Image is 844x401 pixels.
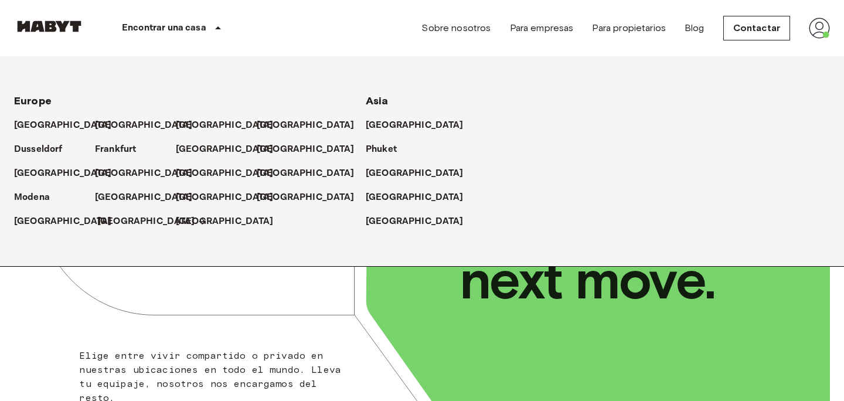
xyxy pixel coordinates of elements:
[95,191,193,205] p: [GEOGRAPHIC_DATA]
[95,142,136,157] p: Frankfurt
[176,215,274,229] p: [GEOGRAPHIC_DATA]
[95,142,148,157] a: Frankfurt
[366,215,475,229] a: [GEOGRAPHIC_DATA]
[14,191,62,205] a: Modena
[366,166,464,181] p: [GEOGRAPHIC_DATA]
[14,191,50,205] p: Modena
[176,118,274,132] p: [GEOGRAPHIC_DATA]
[14,21,84,32] img: Habyt
[366,191,475,205] a: [GEOGRAPHIC_DATA]
[366,215,464,229] p: [GEOGRAPHIC_DATA]
[176,215,285,229] a: [GEOGRAPHIC_DATA]
[257,142,366,157] a: [GEOGRAPHIC_DATA]
[176,191,285,205] a: [GEOGRAPHIC_DATA]
[685,21,705,35] a: Blog
[14,215,124,229] a: [GEOGRAPHIC_DATA]
[257,191,355,205] p: [GEOGRAPHIC_DATA]
[95,191,205,205] a: [GEOGRAPHIC_DATA]
[14,118,112,132] p: [GEOGRAPHIC_DATA]
[176,166,274,181] p: [GEOGRAPHIC_DATA]
[176,142,274,157] p: [GEOGRAPHIC_DATA]
[14,215,112,229] p: [GEOGRAPHIC_DATA]
[723,16,790,40] a: Contactar
[592,21,666,35] a: Para propietarios
[95,166,193,181] p: [GEOGRAPHIC_DATA]
[421,21,491,35] a: Sobre nosotros
[14,166,112,181] p: [GEOGRAPHIC_DATA]
[257,166,355,181] p: [GEOGRAPHIC_DATA]
[176,118,285,132] a: [GEOGRAPHIC_DATA]
[257,166,366,181] a: [GEOGRAPHIC_DATA]
[14,118,124,132] a: [GEOGRAPHIC_DATA]
[14,142,74,157] a: Dusseldorf
[366,191,464,205] p: [GEOGRAPHIC_DATA]
[14,142,63,157] p: Dusseldorf
[809,18,830,39] img: avatar
[95,118,205,132] a: [GEOGRAPHIC_DATA]
[257,142,355,157] p: [GEOGRAPHIC_DATA]
[176,142,285,157] a: [GEOGRAPHIC_DATA]
[366,166,475,181] a: [GEOGRAPHIC_DATA]
[14,94,52,107] span: Europe
[366,118,475,132] a: [GEOGRAPHIC_DATA]
[366,142,409,157] a: Phuket
[257,118,355,132] p: [GEOGRAPHIC_DATA]
[14,166,124,181] a: [GEOGRAPHIC_DATA]
[95,118,193,132] p: [GEOGRAPHIC_DATA]
[97,215,207,229] a: [GEOGRAPHIC_DATA]
[257,191,366,205] a: [GEOGRAPHIC_DATA]
[95,166,205,181] a: [GEOGRAPHIC_DATA]
[510,21,574,35] a: Para empresas
[97,215,195,229] p: [GEOGRAPHIC_DATA]
[176,166,285,181] a: [GEOGRAPHIC_DATA]
[176,191,274,205] p: [GEOGRAPHIC_DATA]
[257,118,366,132] a: [GEOGRAPHIC_DATA]
[366,142,397,157] p: Phuket
[122,21,206,35] p: Encontrar una casa
[366,94,389,107] span: Asia
[366,118,464,132] p: [GEOGRAPHIC_DATA]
